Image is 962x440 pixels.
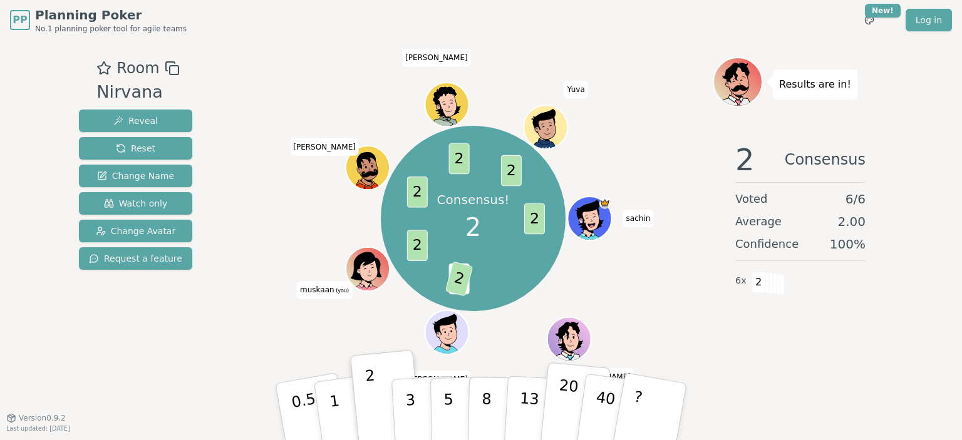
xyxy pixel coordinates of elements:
[449,143,470,175] span: 2
[735,145,755,175] span: 2
[35,6,187,24] span: Planning Poker
[437,191,510,208] p: Consensus!
[116,142,155,155] span: Reset
[10,6,187,34] a: PPPlanning PokerNo.1 planning poker tool for agile teams
[524,203,545,235] span: 2
[290,138,359,156] span: Click to change your name
[465,208,481,246] span: 2
[846,190,866,208] span: 6 / 6
[6,425,70,432] span: Last updated: [DATE]
[735,213,782,230] span: Average
[735,235,799,253] span: Confidence
[113,115,158,127] span: Reveal
[79,247,192,270] button: Request a feature
[79,137,192,160] button: Reset
[501,155,522,187] span: 2
[96,57,111,79] button: Add as favourite
[735,274,747,288] span: 6 x
[6,413,66,423] button: Version0.9.2
[599,198,611,209] span: sachin is the host
[837,213,866,230] span: 2.00
[865,4,901,18] div: New!
[19,413,66,423] span: Version 0.9.2
[97,170,174,182] span: Change Name
[79,110,192,132] button: Reveal
[13,13,27,28] span: PP
[96,79,179,105] div: Nirvana
[96,225,176,237] span: Change Avatar
[79,192,192,215] button: Watch only
[297,282,352,299] span: Click to change your name
[735,190,768,208] span: Voted
[79,220,192,242] button: Change Avatar
[906,9,952,31] a: Log in
[116,57,159,79] span: Room
[104,197,168,210] span: Watch only
[35,24,187,34] span: No.1 planning poker tool for agile teams
[407,230,428,261] span: 2
[830,235,866,253] span: 100 %
[564,81,588,98] span: Click to change your name
[445,261,473,296] span: 2
[89,252,182,265] span: Request a feature
[785,145,866,175] span: Consensus
[752,272,766,293] span: 2
[402,49,471,67] span: Click to change your name
[623,210,654,227] span: Click to change your name
[334,289,349,294] span: (you)
[402,371,471,388] span: Click to change your name
[347,248,388,290] button: Click to change your avatar
[858,9,881,31] button: New!
[779,76,851,93] p: Results are in!
[365,367,381,435] p: 2
[79,165,192,187] button: Change Name
[407,177,428,208] span: 2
